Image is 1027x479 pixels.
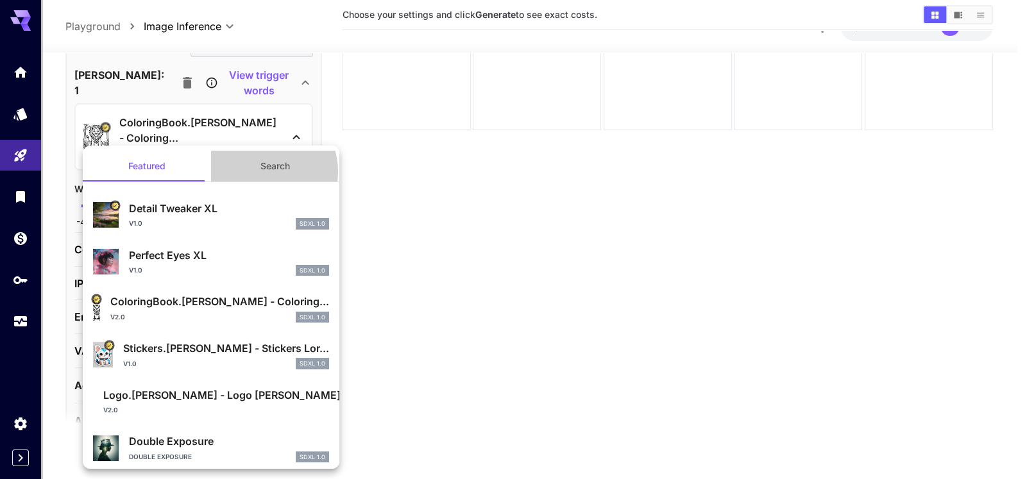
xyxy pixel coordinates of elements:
[129,433,329,449] p: Double Exposure
[300,313,325,322] p: SDXL 1.0
[110,201,120,211] button: Certified Model – Vetted for best performance and includes a commercial license.
[300,359,325,368] p: SDXL 1.0
[93,335,329,374] div: Certified Model – Vetted for best performance and includes a commercial license.Stickers.[PERSON_...
[104,340,114,351] button: Certified Model – Vetted for best performance and includes a commercial license.
[93,196,329,235] div: Certified Model – Vetted for best performance and includes a commercial license.Detail Tweaker XL...
[110,294,329,309] p: ColoringBook.[PERSON_NAME] - Coloring...
[93,242,329,282] div: Perfect Eyes XLv1.0SDXL 1.0
[93,382,329,421] div: Logo.[PERSON_NAME] - Logo [PERSON_NAME] for SD...v2.0
[129,452,192,462] p: Double Exposure
[123,359,137,369] p: v1.0
[123,340,329,356] p: Stickers.[PERSON_NAME] - Stickers Lor...
[129,265,142,275] p: v1.0
[93,289,329,328] div: Certified Model – Vetted for best performance and includes a commercial license.ColoringBook.[PER...
[129,201,329,216] p: Detail Tweaker XL
[93,428,329,467] div: Double ExposureDouble ExposureSDXL 1.0
[103,387,383,403] p: Logo.[PERSON_NAME] - Logo [PERSON_NAME] for SD...
[103,405,118,415] p: v2.0
[211,151,339,181] button: Search
[110,312,125,322] p: v2.0
[300,266,325,275] p: SDXL 1.0
[300,219,325,228] p: SDXL 1.0
[129,219,142,228] p: v1.0
[83,151,211,181] button: Featured
[300,453,325,462] p: SDXL 1.0
[91,294,101,304] button: Certified Model – Vetted for best performance and includes a commercial license.
[129,248,329,263] p: Perfect Eyes XL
